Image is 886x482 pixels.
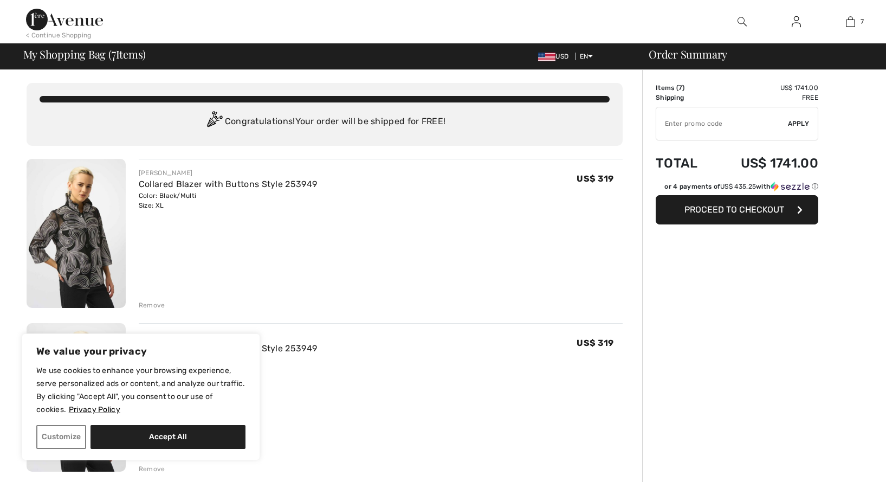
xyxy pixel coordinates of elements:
span: EN [580,53,593,60]
div: Remove [139,300,165,310]
input: Promo code [656,107,788,140]
div: or 4 payments of with [664,182,818,191]
span: USD [538,53,573,60]
div: < Continue Shopping [26,30,92,40]
td: Total [656,145,713,182]
span: 7 [861,17,864,27]
div: [PERSON_NAME] [139,332,317,342]
img: search the website [738,15,747,28]
span: US$ 319 [577,338,613,348]
div: or 4 payments ofUS$ 435.25withSezzle Click to learn more about Sezzle [656,182,818,195]
td: Items ( ) [656,83,713,93]
a: Collared Blazer with Buttons Style 253949 [139,179,317,189]
td: Shipping [656,93,713,102]
p: We value your privacy [36,345,245,358]
button: Customize [36,425,86,449]
td: US$ 1741.00 [713,83,818,93]
img: US Dollar [538,53,555,61]
div: Color: Black/Multi Size: XL [139,191,317,210]
img: My Bag [846,15,855,28]
div: Remove [139,464,165,474]
a: 7 [824,15,877,28]
img: Congratulation2.svg [203,111,225,133]
img: Collared Blazer with Buttons Style 253949 [27,159,126,308]
span: 7 [112,46,116,60]
span: Proceed to Checkout [684,204,784,215]
div: Congratulations! Your order will be shipped for FREE! [40,111,610,133]
img: Sezzle [771,182,810,191]
div: [PERSON_NAME] [139,168,317,178]
a: Sign In [783,15,810,29]
span: US$ 435.25 [720,183,756,190]
span: My Shopping Bag ( Items) [23,49,146,60]
img: My Info [792,15,801,28]
img: 1ère Avenue [26,9,103,30]
div: Order Summary [636,49,879,60]
a: Privacy Policy [68,404,121,415]
span: 7 [678,84,682,92]
p: We use cookies to enhance your browsing experience, serve personalized ads or content, and analyz... [36,364,245,416]
div: We value your privacy [22,333,260,460]
td: Free [713,93,818,102]
span: US$ 319 [577,173,613,184]
button: Proceed to Checkout [656,195,818,224]
span: Apply [788,119,810,128]
img: Collared Blazer with Buttons Style 253949 [27,323,126,472]
td: US$ 1741.00 [713,145,818,182]
button: Accept All [90,425,245,449]
iframe: Opens a widget where you can chat to one of our agents [816,449,875,477]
